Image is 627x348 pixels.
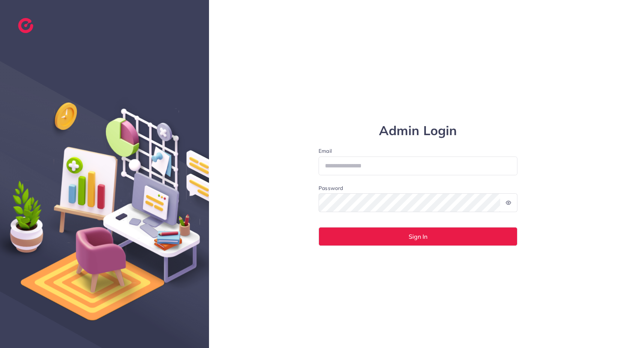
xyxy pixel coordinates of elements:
[319,227,517,246] button: Sign In
[319,123,517,139] h1: Admin Login
[319,184,343,192] label: Password
[18,18,33,33] img: logo
[319,147,517,155] label: Email
[409,234,427,240] span: Sign In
